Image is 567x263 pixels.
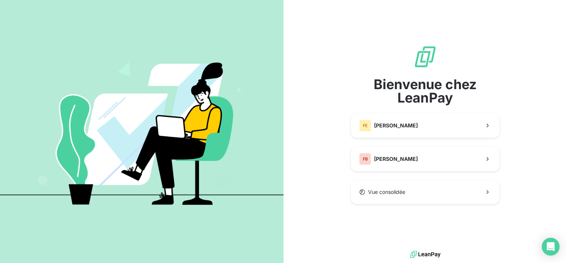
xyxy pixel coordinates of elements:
[359,120,371,131] div: FE
[368,188,405,196] span: Vue consolidée
[374,122,418,129] span: [PERSON_NAME]
[351,147,499,171] button: FB[PERSON_NAME]
[374,155,418,163] span: [PERSON_NAME]
[351,180,499,204] button: Vue consolidée
[351,78,499,104] span: Bienvenue chez LeanPay
[351,113,499,138] button: FE[PERSON_NAME]
[359,153,371,165] div: FB
[542,238,560,256] div: Open Intercom Messenger
[410,249,440,260] img: logo
[413,45,437,69] img: logo sigle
